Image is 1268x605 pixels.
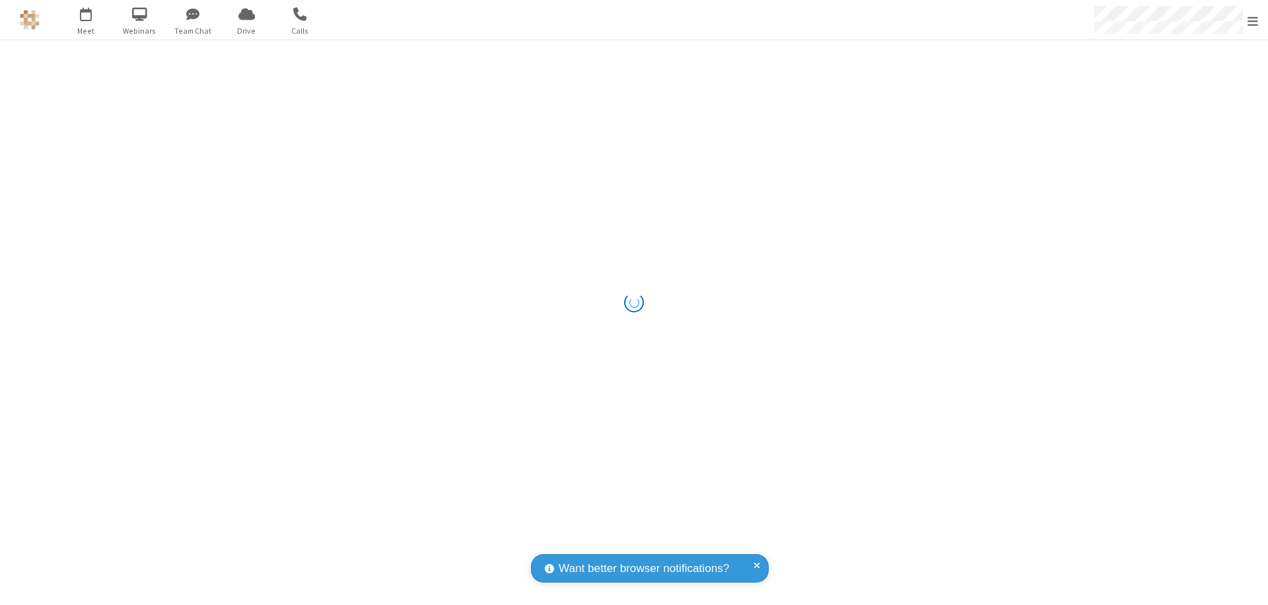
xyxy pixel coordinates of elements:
[168,25,218,37] span: Team Chat
[61,25,111,37] span: Meet
[115,25,164,37] span: Webinars
[222,25,271,37] span: Drive
[20,10,40,30] img: QA Selenium DO NOT DELETE OR CHANGE
[275,25,325,37] span: Calls
[559,560,729,577] span: Want better browser notifications?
